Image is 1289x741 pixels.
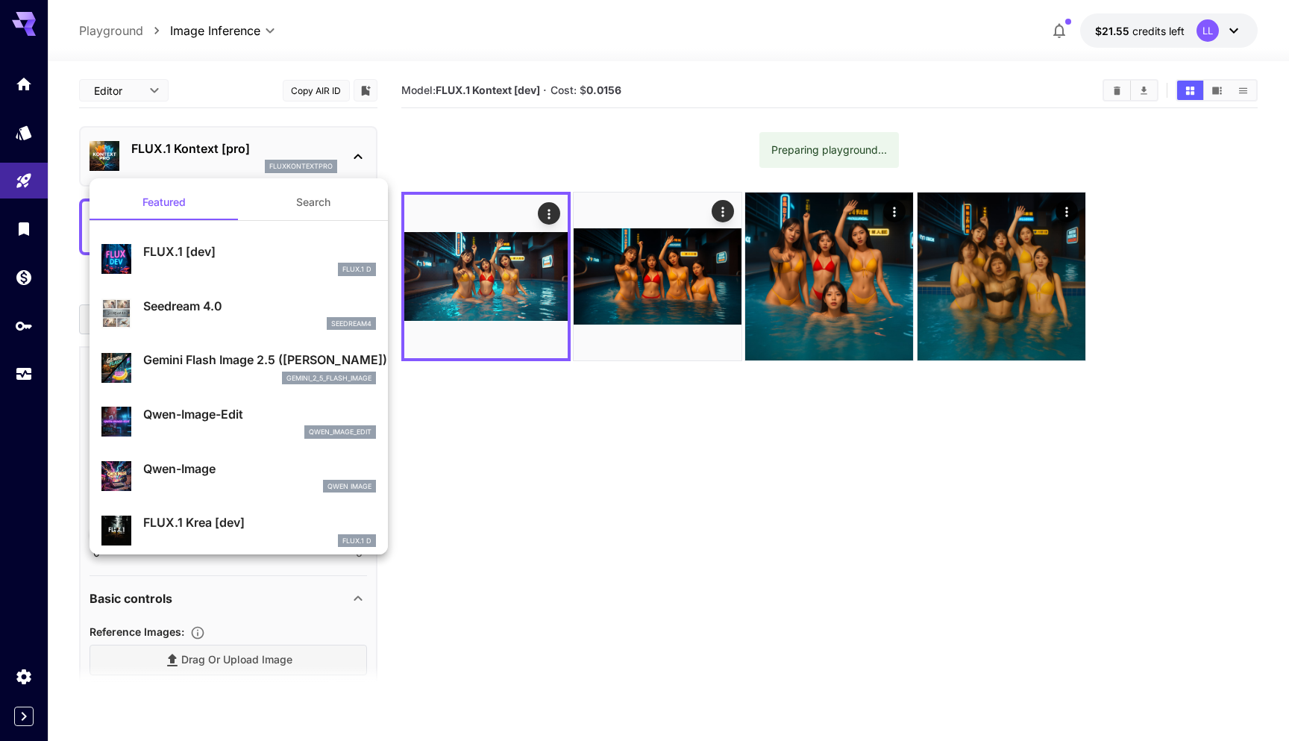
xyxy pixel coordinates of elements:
p: FLUX.1 [dev] [143,243,376,260]
div: Qwen-ImageQwen Image [101,454,376,499]
p: seedream4 [331,319,371,329]
div: Gemini Flash Image 2.5 ([PERSON_NAME])gemini_2_5_flash_image [101,345,376,390]
p: FLUX.1 D [342,264,371,275]
div: Qwen-Image-Editqwen_image_edit [101,399,376,445]
p: Qwen-Image [143,460,376,478]
p: qwen_image_edit [309,427,371,437]
p: Seedream 4.0 [143,297,376,315]
p: Qwen Image [327,481,371,492]
p: FLUX.1 Krea [dev] [143,513,376,531]
p: Qwen-Image-Edit [143,405,376,423]
button: Search [239,184,388,220]
div: Seedream 4.0seedream4 [101,291,376,337]
button: Featured [90,184,239,220]
div: FLUX.1 [dev]FLUX.1 D [101,237,376,282]
p: gemini_2_5_flash_image [286,373,371,384]
p: FLUX.1 D [342,536,371,546]
p: Gemini Flash Image 2.5 ([PERSON_NAME]) [143,351,376,369]
div: FLUX.1 Krea [dev]FLUX.1 D [101,507,376,553]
